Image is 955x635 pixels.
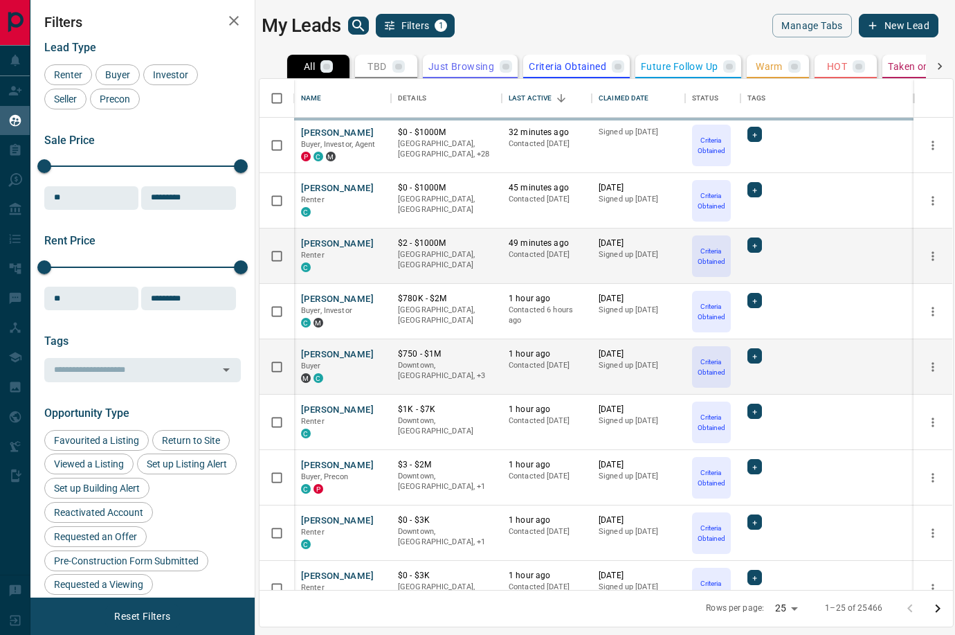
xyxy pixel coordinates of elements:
p: [DATE] [599,293,678,305]
p: [GEOGRAPHIC_DATA], [GEOGRAPHIC_DATA] [398,305,495,326]
p: $3 - $2M [398,459,495,471]
span: Renter [301,528,325,537]
p: East End, Etobicoke, Midtown, Midtown | Central, North York, North York, West End, West End, Toro... [398,138,495,160]
div: property.ca [301,152,311,161]
p: Criteria Obtained [529,62,606,71]
div: mrloft.ca [301,373,311,383]
p: Criteria Obtained [693,135,729,156]
span: Requested a Viewing [49,579,148,590]
div: Seller [44,89,87,109]
p: [GEOGRAPHIC_DATA], [GEOGRAPHIC_DATA] [398,194,495,215]
p: $0 - $1000M [398,182,495,194]
span: Renter [301,251,325,260]
div: Investor [143,64,198,85]
p: Contacted [DATE] [509,138,585,150]
div: Details [398,79,426,118]
p: 1 hour ago [509,459,585,471]
div: Name [294,79,391,118]
div: + [747,404,762,419]
p: Signed up [DATE] [599,194,678,205]
p: [DATE] [599,570,678,582]
p: 1 hour ago [509,570,585,582]
p: Signed up [DATE] [599,471,678,482]
button: [PERSON_NAME] [301,238,374,251]
p: [DATE] [599,459,678,471]
div: Name [301,79,322,118]
button: Reset Filters [105,605,179,628]
p: Contacted [DATE] [509,582,585,593]
p: [GEOGRAPHIC_DATA], [GEOGRAPHIC_DATA] [398,582,495,603]
div: + [747,293,762,308]
span: Pre-Construction Form Submitted [49,555,203,566]
button: more [922,301,943,322]
p: [DATE] [599,515,678,526]
p: 49 minutes ago [509,238,585,249]
button: [PERSON_NAME] [301,570,374,583]
button: [PERSON_NAME] [301,515,374,528]
span: Set up Building Alert [49,483,145,494]
p: Future Follow Up [641,62,718,71]
p: 1 hour ago [509,515,585,526]
span: Buyer [100,69,135,80]
span: Set up Listing Alert [142,458,232,469]
p: [DATE] [599,348,678,360]
p: Warm [756,62,783,71]
span: Precon [95,93,135,105]
button: more [922,578,943,599]
button: more [922,190,943,211]
p: Criteria Obtained [693,246,729,267]
span: Investor [148,69,193,80]
span: + [752,294,757,307]
span: Rent Price [44,234,95,247]
p: TBD [367,62,386,71]
span: Renter [301,417,325,426]
span: + [752,460,757,474]
span: Renter [301,195,325,204]
div: condos.ca [301,484,311,494]
button: [PERSON_NAME] [301,459,374,472]
div: + [747,127,762,142]
p: [GEOGRAPHIC_DATA], [GEOGRAPHIC_DATA] [398,249,495,271]
div: + [747,238,762,253]
span: Tags [44,334,69,348]
p: 1–25 of 25466 [825,602,882,614]
div: property.ca [313,484,323,494]
div: Claimed Date [592,79,685,118]
p: [DATE] [599,238,678,249]
div: + [747,182,762,197]
span: Buyer, Investor, Agent [301,140,376,149]
div: Buyer [95,64,140,85]
button: more [922,246,943,267]
p: 1 hour ago [509,348,585,360]
div: + [747,348,762,364]
p: Contacted [DATE] [509,526,585,537]
button: [PERSON_NAME] [301,182,374,195]
span: + [752,238,757,252]
p: Toronto [398,526,495,548]
div: Renter [44,64,92,85]
h2: Filters [44,14,241,30]
div: Last Active [502,79,592,118]
span: 1 [436,21,446,30]
div: Set up Building Alert [44,478,149,499]
h1: My Leads [262,15,341,37]
span: + [752,515,757,529]
button: more [922,523,943,544]
button: New Lead [859,14,938,37]
p: Contacted [DATE] [509,360,585,371]
div: Claimed Date [599,79,649,118]
p: Signed up [DATE] [599,360,678,371]
div: condos.ca [301,539,311,549]
p: 1 hour ago [509,293,585,305]
p: Criteria Obtained [693,357,729,377]
p: HOT [827,62,847,71]
button: [PERSON_NAME] [301,404,374,417]
span: Return to Site [157,435,225,446]
div: Set up Listing Alert [137,454,237,474]
p: Signed up [DATE] [599,415,678,427]
span: + [752,127,757,141]
p: Rows per page: [706,602,764,614]
span: Favourited a Listing [49,435,144,446]
p: Contacted 6 hours ago [509,305,585,326]
p: Contacted [DATE] [509,249,585,260]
